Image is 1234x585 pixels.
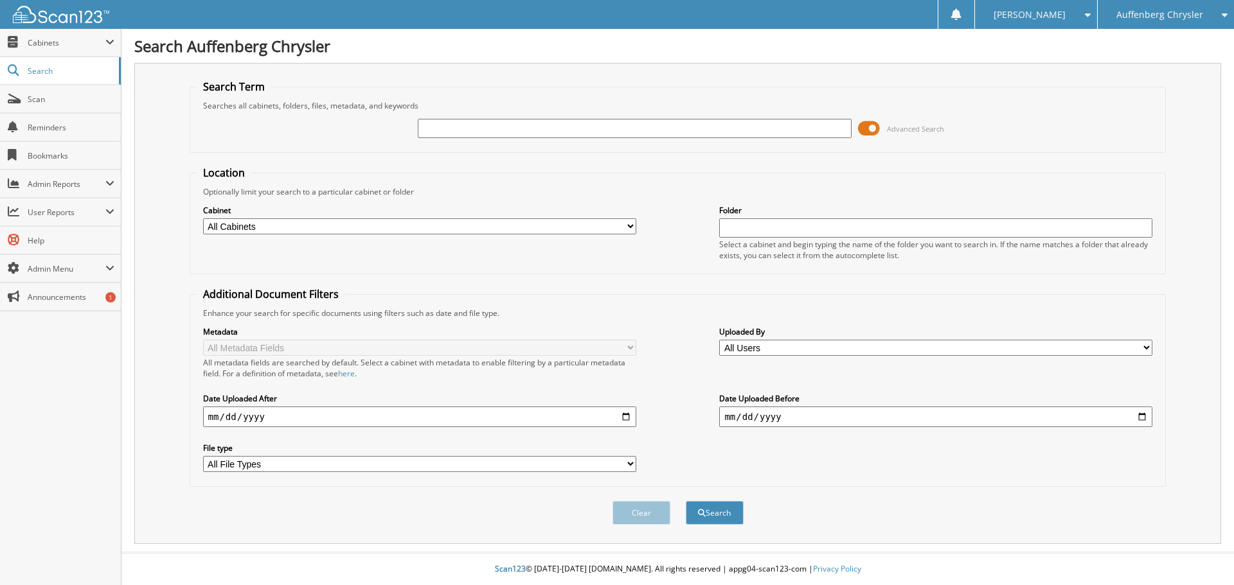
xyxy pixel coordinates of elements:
[28,150,114,161] span: Bookmarks
[719,393,1152,404] label: Date Uploaded Before
[197,100,1159,111] div: Searches all cabinets, folders, files, metadata, and keywords
[495,563,526,574] span: Scan123
[28,65,112,76] span: Search
[28,292,114,302] span: Announcements
[197,186,1159,197] div: Optionally limit your search to a particular cabinet or folder
[719,406,1152,427] input: end
[203,205,636,216] label: Cabinet
[28,122,114,133] span: Reminders
[813,563,861,574] a: Privacy Policy
[197,80,271,94] legend: Search Term
[134,35,1221,57] h1: Search Auffenberg Chrysler
[197,308,1159,319] div: Enhance your search for specific documents using filters such as date and file type.
[28,207,105,218] span: User Reports
[203,393,636,404] label: Date Uploaded After
[203,326,636,337] label: Metadata
[719,205,1152,216] label: Folder
[613,501,670,525] button: Clear
[994,11,1066,19] span: [PERSON_NAME]
[28,37,105,48] span: Cabinets
[105,292,116,302] div: 1
[197,287,345,301] legend: Additional Document Filters
[13,6,109,23] img: scan123-logo-white.svg
[203,357,636,379] div: All metadata fields are searched by default. Select a cabinet with metadata to enable filtering b...
[338,368,355,379] a: here
[28,263,105,274] span: Admin Menu
[719,326,1152,337] label: Uploaded By
[197,166,251,180] legend: Location
[28,94,114,105] span: Scan
[28,179,105,189] span: Admin Reports
[686,501,744,525] button: Search
[887,124,944,134] span: Advanced Search
[1170,523,1234,585] iframe: Chat Widget
[1116,11,1203,19] span: Auffenberg Chrysler
[121,554,1234,585] div: © [DATE]-[DATE] [DOMAIN_NAME]. All rights reserved | appg04-scan123-com |
[203,442,636,453] label: File type
[719,239,1152,261] div: Select a cabinet and begin typing the name of the folder you want to search in. If the name match...
[28,235,114,246] span: Help
[203,406,636,427] input: start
